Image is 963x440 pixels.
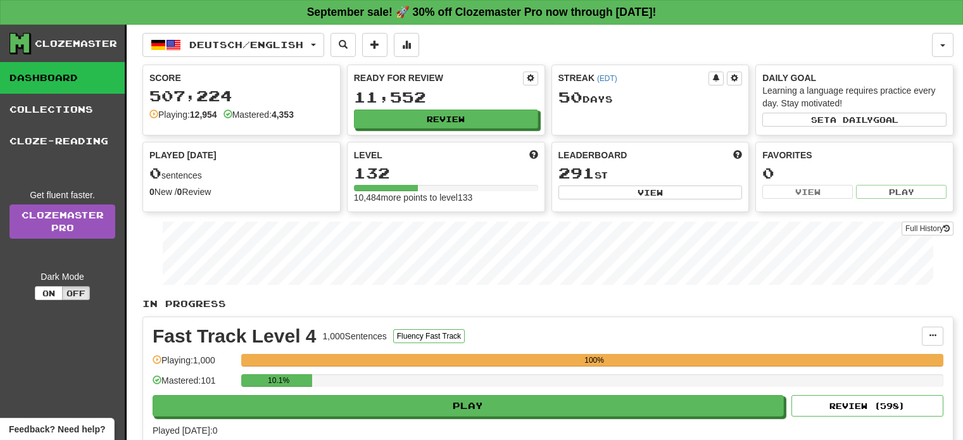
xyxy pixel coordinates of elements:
[733,149,742,161] span: This week in points, UTC
[354,191,538,204] div: 10,484 more points to level 133
[330,33,356,57] button: Search sentences
[902,222,954,236] button: Full History
[153,374,235,395] div: Mastered: 101
[856,185,947,199] button: Play
[9,189,115,201] div: Get fluent faster.
[362,33,387,57] button: Add sentence to collection
[35,286,63,300] button: On
[153,354,235,375] div: Playing: 1,000
[558,165,743,182] div: st
[149,88,334,104] div: 507,224
[762,185,853,199] button: View
[9,270,115,283] div: Dark Mode
[149,165,334,182] div: sentences
[762,84,947,110] div: Learning a language requires practice every day. Stay motivated!
[393,329,465,343] button: Fluency Fast Track
[245,374,312,387] div: 10.1%
[149,164,161,182] span: 0
[142,298,954,310] p: In Progress
[245,354,943,367] div: 100%
[177,187,182,197] strong: 0
[272,110,294,120] strong: 4,353
[558,72,709,84] div: Streak
[791,395,943,417] button: Review (598)
[354,89,538,105] div: 11,552
[35,37,117,50] div: Clozemaster
[558,89,743,106] div: Day s
[153,327,317,346] div: Fast Track Level 4
[189,39,303,50] span: Deutsch / English
[62,286,90,300] button: Off
[9,204,115,239] a: ClozemasterPro
[354,110,538,129] button: Review
[762,165,947,181] div: 0
[394,33,419,57] button: More stats
[762,113,947,127] button: Seta dailygoal
[762,149,947,161] div: Favorites
[149,72,334,84] div: Score
[190,110,217,120] strong: 12,954
[149,108,217,121] div: Playing:
[149,149,217,161] span: Played [DATE]
[830,115,873,124] span: a daily
[153,425,217,436] span: Played [DATE]: 0
[307,6,657,18] strong: September sale! 🚀 30% off Clozemaster Pro now through [DATE]!
[323,330,387,343] div: 1,000 Sentences
[153,395,784,417] button: Play
[223,108,294,121] div: Mastered:
[762,72,947,84] div: Daily Goal
[558,164,595,182] span: 291
[529,149,538,161] span: Score more points to level up
[149,187,154,197] strong: 0
[9,423,105,436] span: Open feedback widget
[149,185,334,198] div: New / Review
[354,72,523,84] div: Ready for Review
[558,185,743,199] button: View
[558,149,627,161] span: Leaderboard
[597,74,617,83] a: (EDT)
[142,33,324,57] button: Deutsch/English
[558,88,582,106] span: 50
[354,149,382,161] span: Level
[354,165,538,181] div: 132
